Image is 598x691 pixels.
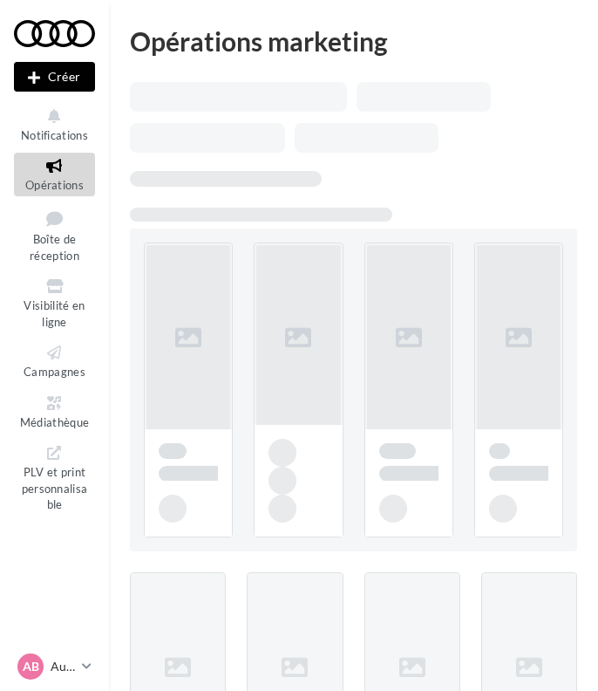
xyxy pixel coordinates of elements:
span: Médiathèque [20,415,90,429]
button: Créer [14,62,95,92]
a: Opérations [14,153,95,195]
span: AB [23,658,39,675]
a: PLV et print personnalisable [14,440,95,516]
div: Opérations marketing [130,28,577,54]
span: Campagnes [24,365,85,379]
a: AB Audi BEZIERS [14,650,95,683]
button: Notifications [14,103,95,146]
span: Boîte de réception [30,232,79,263]
span: Visibilité en ligne [24,298,85,329]
span: Opérations [25,178,84,192]
a: Boîte de réception [14,203,95,267]
a: Campagnes [14,339,95,382]
a: Visibilité en ligne [14,273,95,332]
span: PLV et print personnalisable [22,462,88,511]
p: Audi BEZIERS [51,658,75,675]
a: Médiathèque [14,390,95,433]
span: Notifications [21,128,88,142]
div: Nouvelle campagne [14,62,95,92]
